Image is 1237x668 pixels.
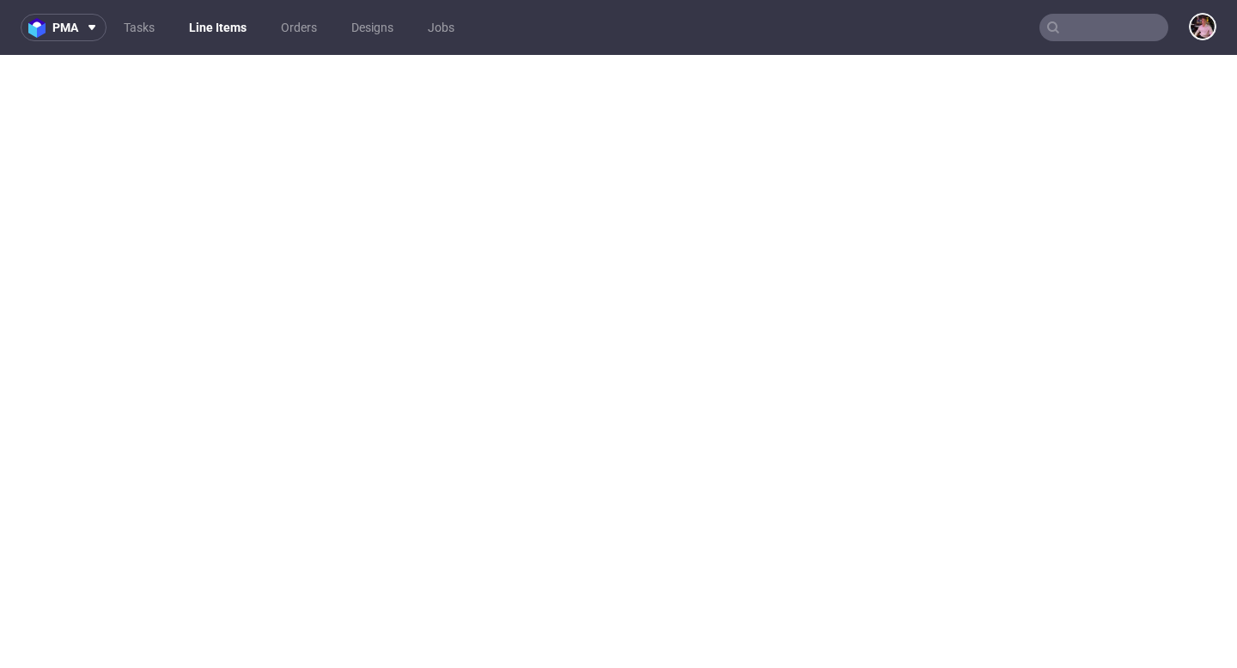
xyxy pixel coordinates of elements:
span: pma [52,21,78,33]
a: Orders [271,14,327,41]
a: Line Items [179,14,257,41]
a: Tasks [113,14,165,41]
a: Jobs [417,14,465,41]
a: Designs [341,14,404,41]
img: logo [28,18,52,38]
button: pma [21,14,107,41]
img: Aleks Ziemkowski [1191,15,1215,39]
